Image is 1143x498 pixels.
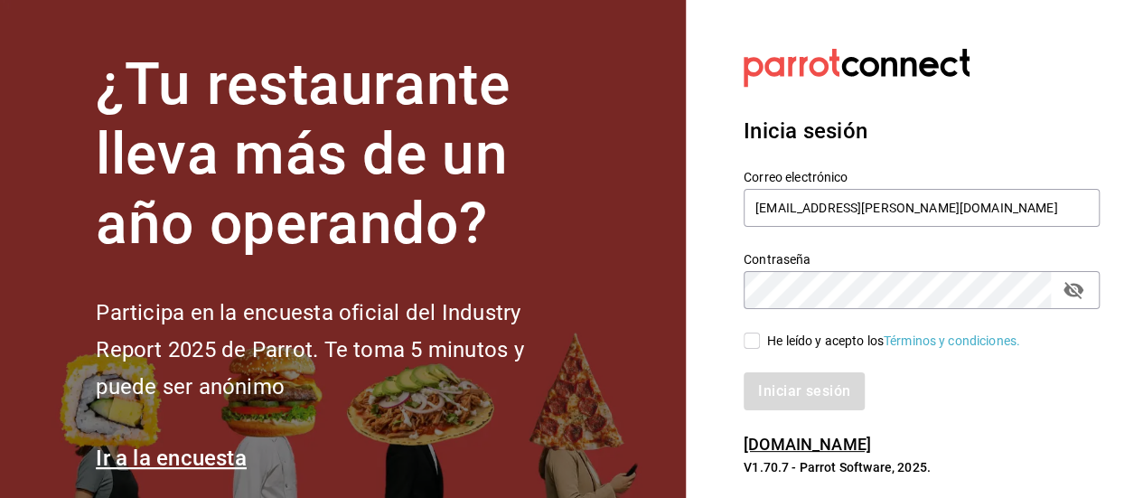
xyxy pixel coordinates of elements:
[96,295,584,405] h2: Participa en la encuesta oficial del Industry Report 2025 de Parrot. Te toma 5 minutos y puede se...
[884,334,1020,348] a: Términos y condiciones.
[744,435,871,454] a: [DOMAIN_NAME]
[96,51,584,258] h1: ¿Tu restaurante lleva más de un año operando?
[744,458,1100,476] p: V1.70.7 - Parrot Software, 2025.
[1058,275,1089,305] button: passwordField
[96,446,247,471] a: Ir a la encuesta
[744,171,1100,183] label: Correo electrónico
[744,253,1100,266] label: Contraseña
[767,332,1020,351] div: He leído y acepto los
[744,189,1100,227] input: Ingresa tu correo electrónico
[744,115,1100,147] h3: Inicia sesión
